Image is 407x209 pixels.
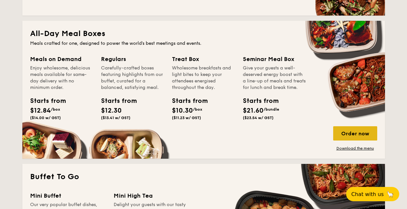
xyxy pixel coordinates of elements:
span: 🦙 [386,191,394,198]
div: Wholesome breakfasts and light bites to keep your attendees energised throughout the day. [172,65,235,91]
span: ($14.00 w/ GST) [30,116,61,120]
div: Mini High Tea [114,191,189,200]
div: Give your guests a well-deserved energy boost with a line-up of meals and treats for lunch and br... [243,65,306,91]
span: ($23.54 w/ GST) [243,116,274,120]
span: /box [193,107,202,112]
a: Download the menu [333,146,377,151]
div: Starts from [30,96,59,106]
div: Carefully-crafted boxes featuring highlights from our buffet, curated for a balanced, satisfying ... [101,65,164,91]
div: Mini Buffet [30,191,106,200]
div: Regulars [101,55,164,64]
div: Starts from [172,96,201,106]
span: $21.60 [243,107,264,115]
div: Meals on Demand [30,55,93,64]
div: Enjoy wholesome, delicious meals available for same-day delivery with no minimum order. [30,65,93,91]
span: $12.30 [101,107,122,115]
div: Starts from [101,96,130,106]
h2: Buffet To Go [30,172,377,182]
div: Seminar Meal Box [243,55,306,64]
span: Chat with us [351,191,384,197]
span: ($11.23 w/ GST) [172,116,201,120]
div: Starts from [243,96,272,106]
span: $12.84 [30,107,51,115]
span: $10.30 [172,107,193,115]
button: Chat with us🦙 [346,187,399,201]
span: ($13.41 w/ GST) [101,116,130,120]
div: Treat Box [172,55,235,64]
span: /box [51,107,60,112]
span: /bundle [264,107,279,112]
div: Order now [333,126,377,141]
div: Meals crafted for one, designed to power the world's best meetings and events. [30,40,377,47]
h2: All-Day Meal Boxes [30,29,377,39]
